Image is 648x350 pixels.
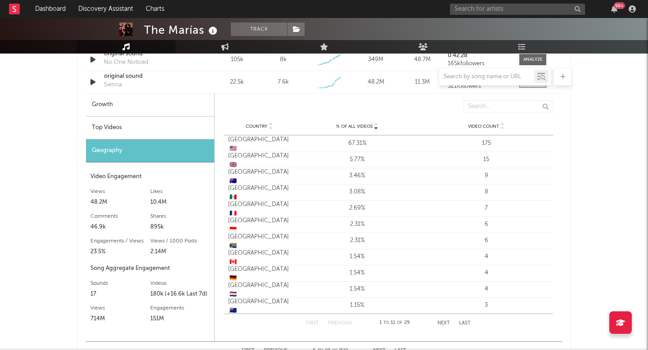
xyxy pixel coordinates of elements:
button: Next [437,321,450,326]
div: 1.54% [295,285,419,294]
span: 🇨🇦 [229,259,237,265]
div: 8 [424,188,549,197]
div: 175 [424,139,549,148]
div: 67.31% [295,139,419,148]
div: No One Noticed [104,58,148,67]
span: 🇳🇱 [229,292,237,297]
div: 1 11 29 [370,318,419,328]
div: [GEOGRAPHIC_DATA] [228,281,290,299]
div: Comments [90,211,150,222]
span: Video Count [468,124,499,129]
button: First [306,321,319,326]
span: 🇮🇩 [229,227,237,233]
span: 🇫🇷 [229,211,237,216]
input: Search... [463,100,553,113]
div: Likes [150,186,210,197]
strong: 0.42.28 [448,53,468,58]
div: 714M [90,314,150,324]
div: 5.77% [295,155,419,164]
div: 1.15% [295,301,419,310]
div: 1.54% [295,269,419,278]
div: Video Engagement [90,171,210,182]
button: Last [459,321,471,326]
div: 180k (+16.6k Last 7d) [150,289,210,300]
div: 99 + [614,2,625,9]
div: 2.14M [150,247,210,257]
div: 3.46% [295,171,419,180]
div: Views [90,186,150,197]
div: Geography [86,139,214,162]
div: [GEOGRAPHIC_DATA] [228,297,290,315]
div: Shares [150,211,210,222]
div: Growth [86,94,214,117]
span: to [383,321,389,325]
div: 4 [424,252,549,261]
div: Top Videos [86,117,214,139]
div: Views [90,303,150,314]
input: Search for artists [450,4,585,15]
div: Song Aggregate Engagement [90,263,210,274]
div: [GEOGRAPHIC_DATA] [228,184,290,202]
div: 48.2M [90,197,150,208]
div: 4 [424,269,549,278]
div: 23.5% [90,247,150,257]
span: % of all Videos [336,124,373,129]
div: 6 [424,236,549,245]
span: Country [246,124,267,129]
div: Engagements [150,303,210,314]
div: 1.54% [295,252,419,261]
div: 8k [280,55,287,64]
span: of [397,321,402,325]
span: 🇦🇺 [229,178,237,184]
div: Views / 1000 Posts [150,236,210,247]
input: Search by song name or URL [439,73,534,81]
div: 9 [424,171,549,180]
span: 🇲🇽 [229,194,237,200]
div: 165k followers [448,61,510,67]
span: 🇬🇧 [229,162,237,168]
div: 10.4M [150,197,210,208]
div: [GEOGRAPHIC_DATA] [228,233,290,250]
span: 🇩🇪 [229,275,237,281]
button: Track [231,22,287,36]
div: 105k [216,55,258,64]
div: 2.31% [295,236,419,245]
div: 15 [424,155,549,164]
div: 151M [150,314,210,324]
div: 2.31% [295,220,419,229]
div: [GEOGRAPHIC_DATA] [228,168,290,185]
div: 3 [424,301,549,310]
div: [GEOGRAPHIC_DATA] [228,152,290,169]
div: 17 [90,289,150,300]
div: [GEOGRAPHIC_DATA] [228,249,290,266]
span: 🇿🇦 [229,243,237,249]
div: 46.9k [90,222,150,233]
span: 🇺🇸 [229,146,237,152]
div: The Marías [144,22,220,37]
div: Videos [150,278,210,289]
div: 4 [424,285,549,294]
div: [GEOGRAPHIC_DATA] [228,216,290,234]
span: 🇳🇿 [229,308,237,314]
div: 349M [355,55,397,64]
div: 3.08% [295,188,419,197]
div: 6 [424,220,549,229]
div: [GEOGRAPHIC_DATA] [228,200,290,218]
div: 48.7M [401,55,443,64]
div: Engagements / Views [90,236,150,247]
div: 7 [424,204,549,213]
a: original sound [104,49,198,58]
div: [GEOGRAPHIC_DATA] [228,135,290,153]
div: Sounds [90,278,150,289]
a: 0.42.28 [448,53,510,59]
div: 2.69% [295,204,419,213]
div: [GEOGRAPHIC_DATA] [228,265,290,283]
div: 895k [150,222,210,233]
div: 521 followers [448,83,510,90]
button: 99+ [611,5,617,13]
button: Previous [328,321,352,326]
